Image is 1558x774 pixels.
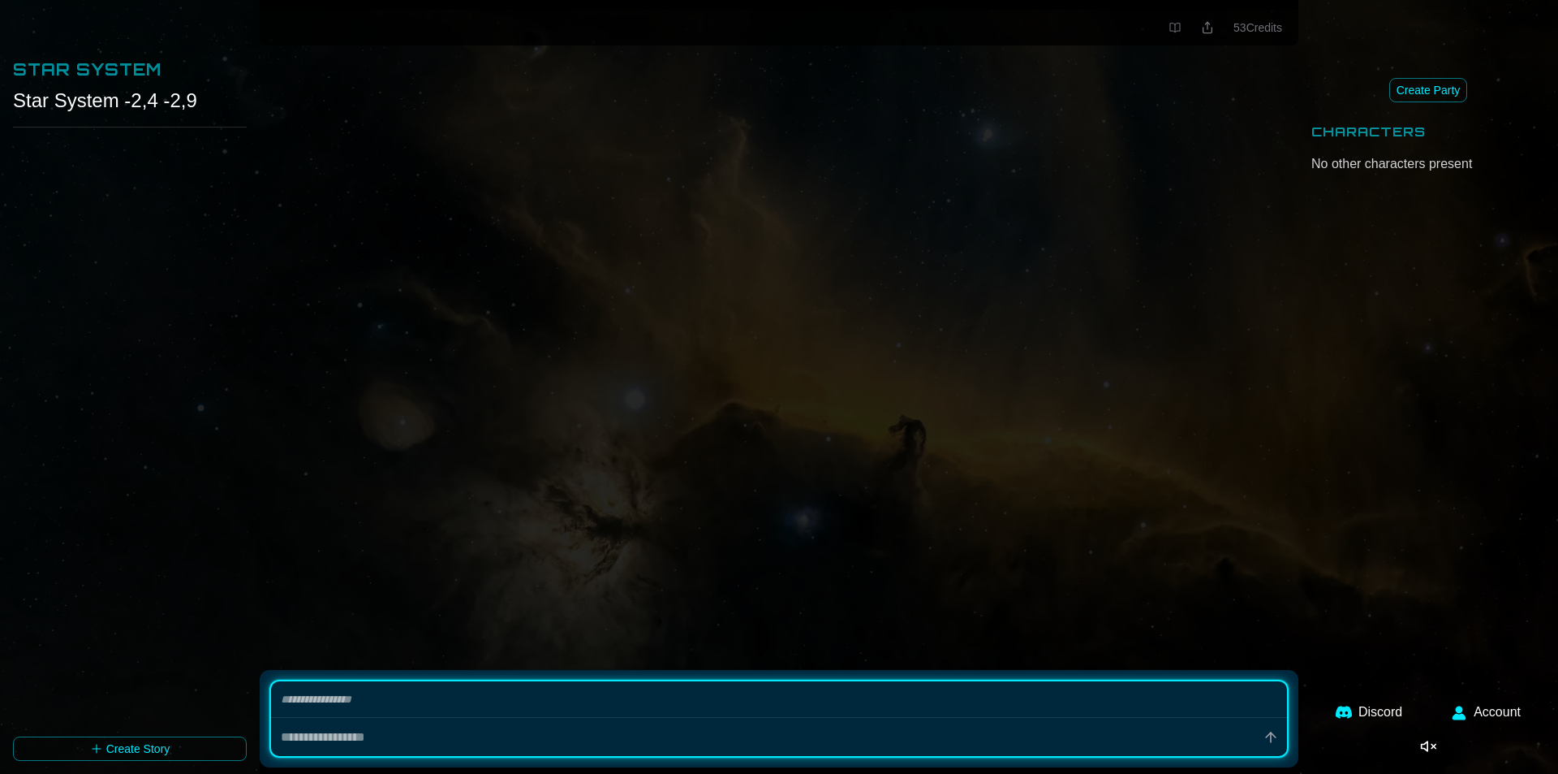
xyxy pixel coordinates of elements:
[1407,732,1449,761] button: Enable music
[13,737,247,761] button: Create Story
[1311,154,1545,174] div: No other characters present
[1389,78,1468,102] button: Create Party
[13,58,161,81] h2: Star System
[1194,18,1220,37] button: Share this location
[1336,704,1352,720] img: Discord
[1162,18,1188,37] a: View your book
[1233,21,1282,34] span: 53 Credits
[13,88,247,114] div: Star System -2,4 -2,9
[1311,122,1426,141] h2: Characters
[1326,693,1412,732] a: Discord
[1451,704,1467,720] img: User
[1227,16,1289,39] button: 53Credits
[1441,693,1530,732] button: Account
